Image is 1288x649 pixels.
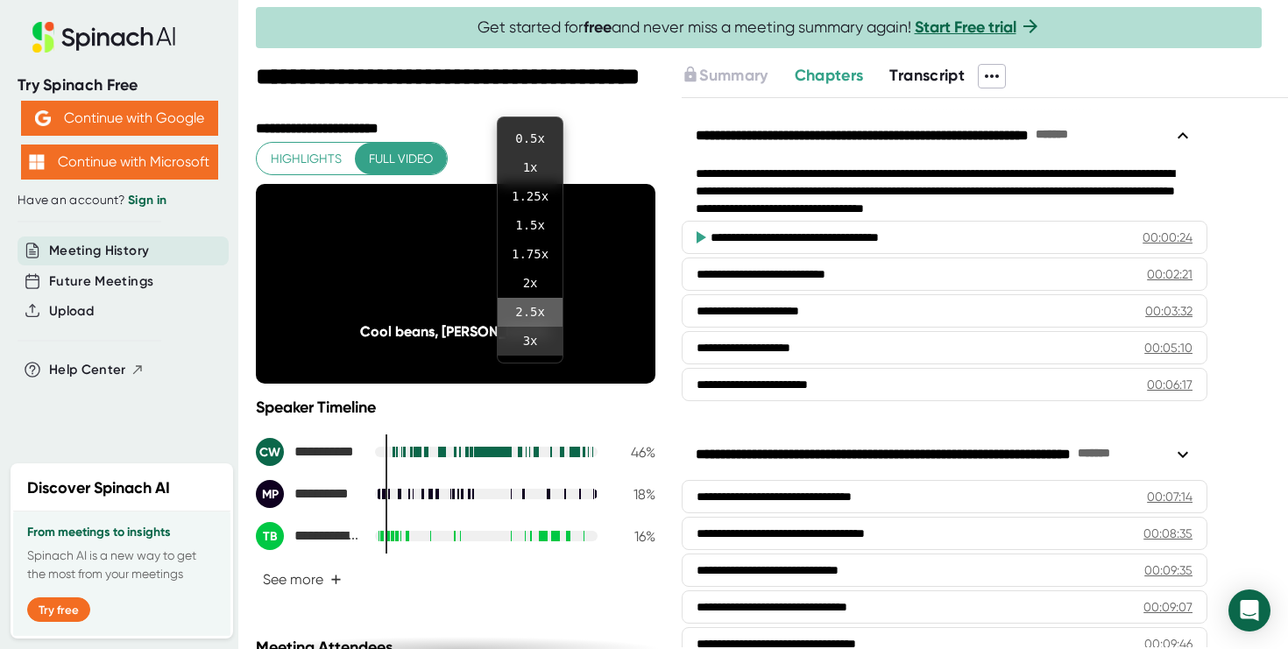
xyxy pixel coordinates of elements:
li: 1.75 x [498,240,563,269]
li: 0.5 x [498,124,563,153]
li: 2 x [498,269,563,298]
li: 1 x [498,153,563,182]
li: 1.5 x [498,211,563,240]
li: 3 x [498,327,563,356]
li: 1.25 x [498,182,563,211]
div: Open Intercom Messenger [1228,589,1270,631]
li: 2.5 x [498,298,563,327]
